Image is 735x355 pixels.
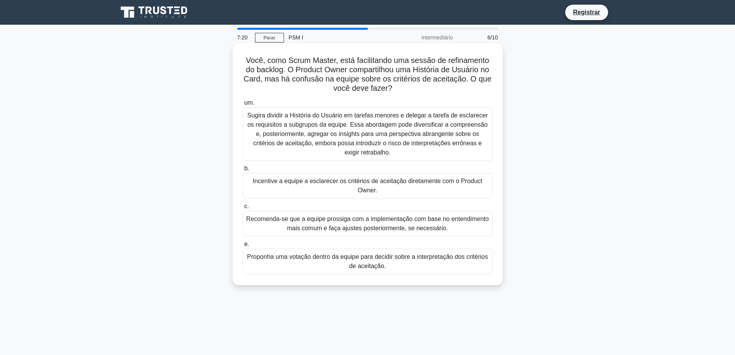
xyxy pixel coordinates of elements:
font: um. [244,99,255,106]
font: Sugira dividir a História do Usuário em tarefas menores e delegar a tarefa de esclarecer os requi... [247,112,488,156]
font: Parar [264,35,275,41]
a: Registrar [568,7,605,17]
font: 6/10 [487,34,498,41]
div: 7:20 [233,30,255,45]
font: e. [244,241,249,247]
font: Você, como Scrum Master, está facilitando uma sessão de refinamento do backlog. O Product Owner c... [243,56,492,92]
font: Registrar [573,9,600,15]
font: Incentive a equipe a esclarecer os critérios de aceitação diretamente com o Product Owner. [253,178,482,194]
font: Proponha uma votação dentro da equipe para decidir sobre a interpretação dos critérios de aceitação. [247,253,488,269]
font: b. [244,165,249,172]
font: c. [244,203,249,209]
a: Parar [255,33,284,42]
font: Intermediário [421,34,453,41]
font: PSM I [289,34,303,41]
font: Recomenda-se que a equipe prossiga com a implementação com base no entendimento mais comum e faça... [246,216,489,231]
